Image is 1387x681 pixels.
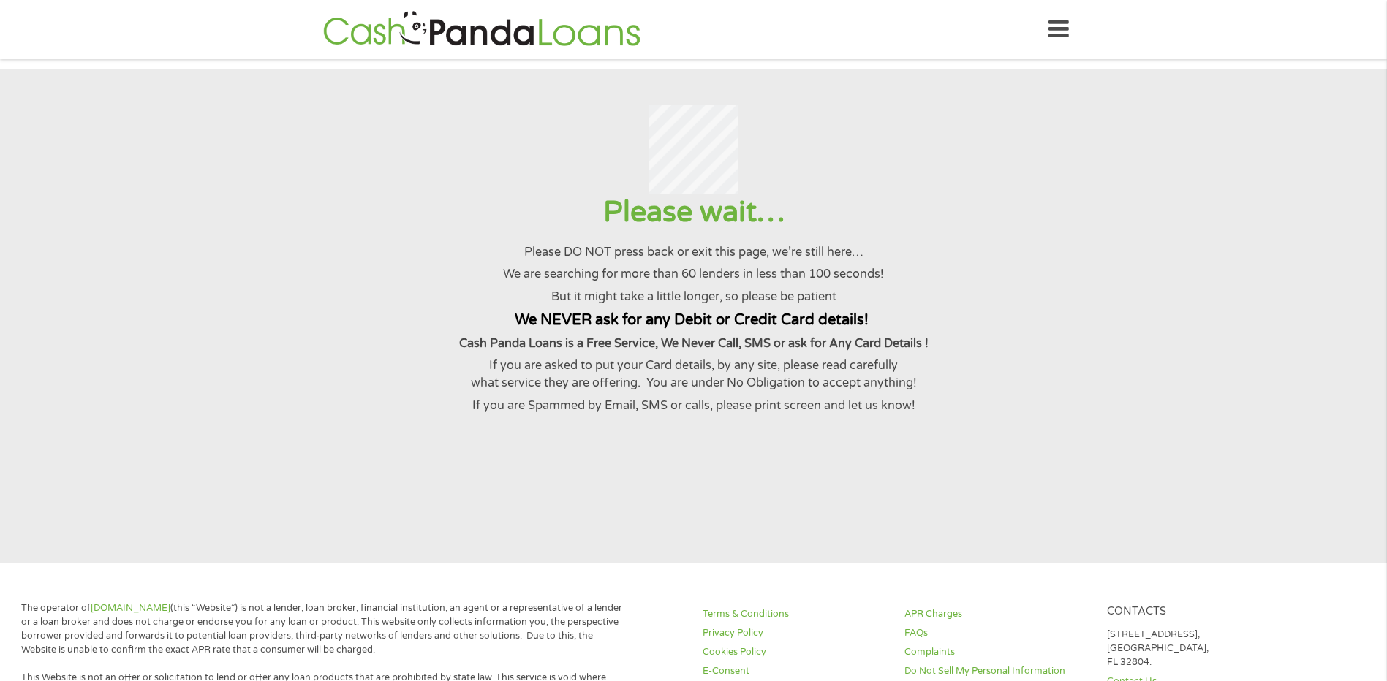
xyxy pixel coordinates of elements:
[703,607,887,621] a: Terms & Conditions
[904,626,1089,640] a: FAQs
[18,397,1369,414] p: If you are Spammed by Email, SMS or calls, please print screen and let us know!
[904,607,1089,621] a: APR Charges
[703,626,887,640] a: Privacy Policy
[18,243,1369,261] p: Please DO NOT press back or exit this page, we’re still here…
[21,601,628,657] p: The operator of (this “Website”) is not a lender, loan broker, financial institution, an agent or...
[18,265,1369,283] p: We are searching for more than 60 lenders in less than 100 seconds!
[904,645,1089,659] a: Complaints
[459,336,929,351] strong: Cash Panda Loans is a Free Service, We Never Call, SMS or ask for Any Card Details !
[1107,628,1291,669] p: [STREET_ADDRESS], [GEOGRAPHIC_DATA], FL 32804.
[319,9,645,50] img: GetLoanNow Logo
[703,664,887,678] a: E-Consent
[904,664,1089,678] a: Do Not Sell My Personal Information
[18,357,1369,392] p: If you are asked to put your Card details, by any site, please read carefully what service they a...
[515,311,869,329] strong: We NEVER ask for any Debit or Credit Card details!
[1107,605,1291,619] h4: Contacts
[703,645,887,659] a: Cookies Policy
[18,194,1369,231] h1: Please wait…
[18,288,1369,305] p: But it might take a little longer, so please be patient
[91,602,170,614] a: [DOMAIN_NAME]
